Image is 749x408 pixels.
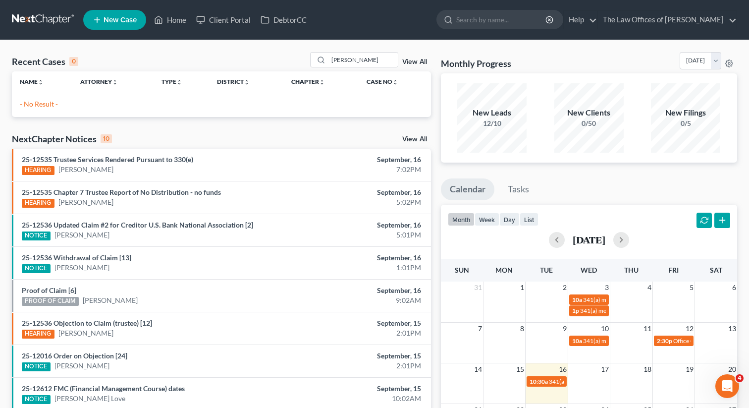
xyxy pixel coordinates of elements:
span: 20 [727,363,737,375]
a: 25-12612 FMC (Financial Management Course) dates [22,384,185,393]
span: 31 [473,282,483,293]
button: week [475,213,499,226]
div: September, 16 [294,220,421,230]
a: Chapterunfold_more [291,78,325,85]
span: 341(a) meeting for [PERSON_NAME] [580,307,676,314]
div: September, 15 [294,318,421,328]
span: Thu [624,266,639,274]
span: 341(a) meeting for [PERSON_NAME] [549,378,644,385]
i: unfold_more [176,79,182,85]
span: 12 [685,323,695,335]
a: 25-12536 Withdrawal of Claim [13] [22,253,131,262]
div: NOTICE [22,395,51,404]
i: unfold_more [392,79,398,85]
div: NOTICE [22,362,51,371]
a: Client Portal [191,11,256,29]
a: [PERSON_NAME] [54,361,109,371]
h3: Monthly Progress [441,58,511,69]
div: Recent Cases [12,56,78,67]
a: Calendar [441,178,494,200]
div: 5:02PM [294,197,421,207]
span: 10a [572,337,582,345]
span: 4 [736,374,744,382]
button: day [499,213,520,226]
a: 25-12536 Updated Claim #2 for Creditor U.S. Bank National Association [2] [22,221,253,229]
span: 341(a) meeting for [PERSON_NAME] & [PERSON_NAME] [583,337,731,345]
span: Tue [540,266,553,274]
div: 10:02AM [294,394,421,404]
div: New Filings [651,107,720,118]
span: 16 [558,363,568,375]
div: HEARING [22,166,54,175]
div: NOTICE [22,232,51,240]
div: 9:02AM [294,295,421,305]
span: 2 [562,282,568,293]
input: Search by name... [456,10,547,29]
span: 6 [731,282,737,293]
a: DebtorCC [256,11,312,29]
div: September, 15 [294,351,421,361]
span: 341(a) meeting for [PERSON_NAME] [583,296,679,303]
span: 10 [600,323,610,335]
span: 10:30a [530,378,548,385]
div: 5:01PM [294,230,421,240]
div: September, 16 [294,253,421,263]
div: September, 16 [294,286,421,295]
span: 1 [519,282,525,293]
a: Home [149,11,191,29]
div: 0 [69,57,78,66]
div: 2:01PM [294,328,421,338]
h2: [DATE] [573,234,605,245]
a: [PERSON_NAME] [58,328,113,338]
a: [PERSON_NAME] [54,263,109,273]
div: HEARING [22,199,54,208]
div: 12/10 [457,118,527,128]
span: 13 [727,323,737,335]
span: 3 [604,282,610,293]
div: HEARING [22,330,54,339]
a: Tasks [499,178,538,200]
div: 7:02PM [294,165,421,175]
div: September, 15 [294,384,421,394]
a: Proof of Claim [6] [22,286,76,294]
div: NextChapter Notices [12,133,112,145]
div: PROOF OF CLAIM [22,297,79,306]
div: New Clients [554,107,624,118]
div: 0/5 [651,118,720,128]
a: View All [402,136,427,143]
i: unfold_more [244,79,250,85]
a: Attorneyunfold_more [80,78,118,85]
a: View All [402,58,427,65]
a: Nameunfold_more [20,78,44,85]
span: 15 [515,363,525,375]
span: 9 [562,323,568,335]
div: 10 [101,134,112,143]
p: - No Result - [20,99,423,109]
span: 18 [642,363,652,375]
span: 7 [477,323,483,335]
a: Typeunfold_more [161,78,182,85]
a: Districtunfold_more [217,78,250,85]
a: 25-12016 Order on Objection [24] [22,351,127,360]
a: [PERSON_NAME] [54,230,109,240]
span: Sat [710,266,722,274]
a: [PERSON_NAME] [58,165,113,175]
a: 25-12536 Objection to Claim (trustee) [12] [22,319,152,327]
button: month [448,213,475,226]
div: September, 16 [294,187,421,197]
i: unfold_more [319,79,325,85]
a: 25-12535 Chapter 7 Trustee Report of No Distribution - no funds [22,188,221,196]
div: September, 16 [294,155,421,165]
span: New Case [104,16,137,24]
div: NOTICE [22,264,51,273]
iframe: Intercom live chat [715,374,739,398]
a: Case Nounfold_more [367,78,398,85]
span: 11 [642,323,652,335]
span: 1p [572,307,579,314]
span: 4 [646,282,652,293]
a: The Law Offices of [PERSON_NAME] [598,11,737,29]
input: Search by name... [328,53,398,67]
i: unfold_more [112,79,118,85]
span: 14 [473,363,483,375]
span: 10a [572,296,582,303]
